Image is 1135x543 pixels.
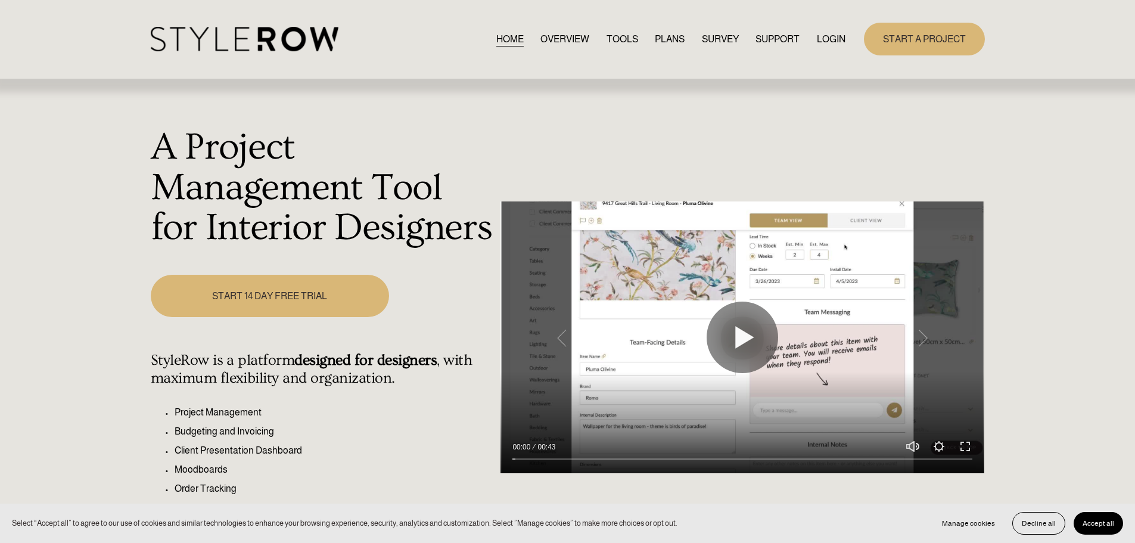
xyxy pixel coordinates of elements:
span: Manage cookies [942,519,995,528]
div: Current time [512,441,533,453]
p: Moodboards [175,463,495,477]
a: PLANS [655,31,685,47]
a: SURVEY [702,31,739,47]
a: TOOLS [607,31,638,47]
button: Decline all [1012,512,1065,535]
button: Accept all [1074,512,1123,535]
span: Accept all [1083,519,1114,528]
a: HOME [496,31,524,47]
p: Select “Accept all” to agree to our use of cookies and similar technologies to enhance your brows... [12,517,677,529]
button: Manage cookies [933,512,1004,535]
a: OVERVIEW [540,31,589,47]
span: Decline all [1022,519,1056,528]
input: Seek [512,455,972,464]
a: START 14 DAY FREE TRIAL [151,275,389,317]
div: Duration [533,441,558,453]
a: START A PROJECT [864,23,985,55]
a: LOGIN [817,31,845,47]
h1: A Project Management Tool for Interior Designers [151,128,495,249]
p: Client Presentation Dashboard [175,443,495,458]
img: StyleRow [151,27,338,51]
a: folder dropdown [755,31,800,47]
span: SUPPORT [755,32,800,46]
h4: StyleRow is a platform , with maximum flexibility and organization. [151,352,495,387]
p: Budgeting and Invoicing [175,424,495,439]
strong: designed for designers [294,352,437,369]
p: Order Tracking [175,482,495,496]
button: Play [707,302,778,373]
p: Project Management [175,405,495,420]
